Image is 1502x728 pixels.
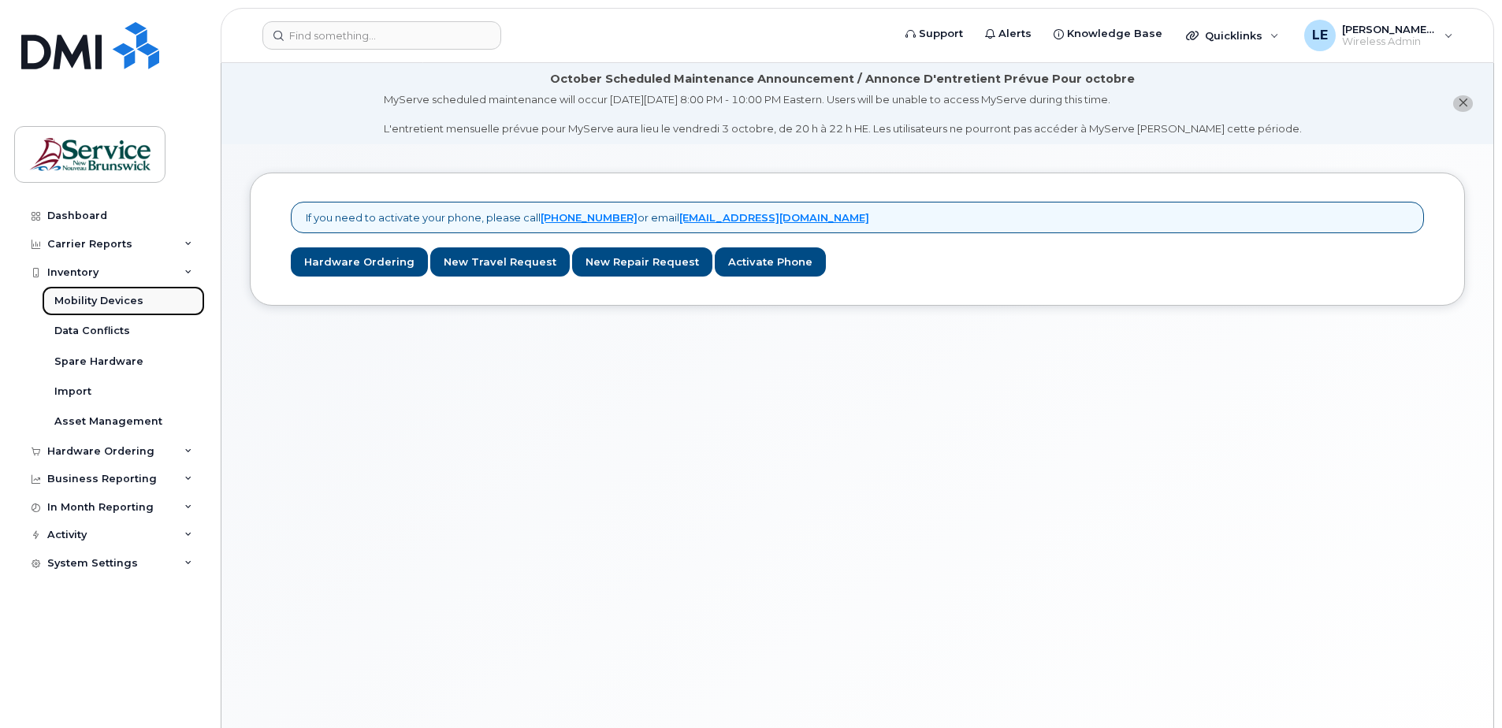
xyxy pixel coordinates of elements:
[715,247,826,277] a: Activate Phone
[1453,95,1473,112] button: close notification
[550,71,1135,87] div: October Scheduled Maintenance Announcement / Annonce D'entretient Prévue Pour octobre
[384,92,1302,136] div: MyServe scheduled maintenance will occur [DATE][DATE] 8:00 PM - 10:00 PM Eastern. Users will be u...
[306,210,869,225] p: If you need to activate your phone, please call or email
[291,247,428,277] a: Hardware Ordering
[572,247,712,277] a: New Repair Request
[679,211,869,224] a: [EMAIL_ADDRESS][DOMAIN_NAME]
[430,247,570,277] a: New Travel Request
[541,211,638,224] a: [PHONE_NUMBER]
